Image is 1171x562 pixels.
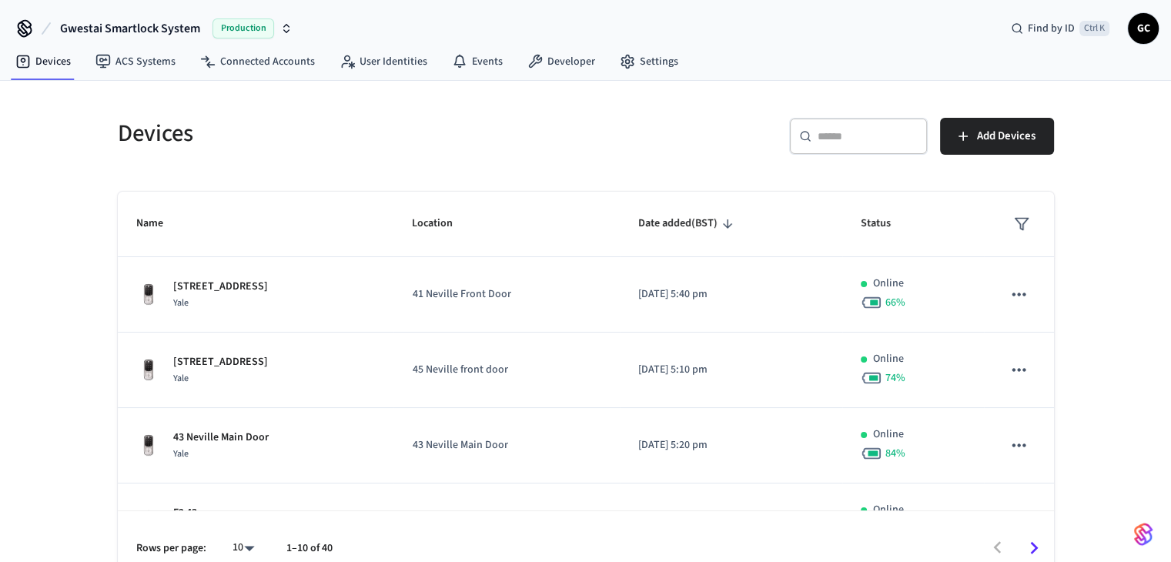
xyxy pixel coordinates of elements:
[885,370,905,386] span: 74 %
[212,18,274,38] span: Production
[173,447,189,460] span: Yale
[83,48,188,75] a: ACS Systems
[136,212,183,236] span: Name
[173,354,268,370] p: [STREET_ADDRESS]
[885,295,905,310] span: 66 %
[136,433,161,458] img: Yale Assure Touchscreen Wifi Smart Lock, Satin Nickel, Front
[861,212,911,236] span: Status
[885,446,905,461] span: 84 %
[977,126,1035,146] span: Add Devices
[1134,522,1153,547] img: SeamLogoGradient.69752ec5.svg
[188,48,327,75] a: Connected Accounts
[173,279,268,295] p: [STREET_ADDRESS]
[412,286,601,303] p: 41 Neville Front Door
[412,362,601,378] p: 45 Neville front door
[1129,15,1157,42] span: GC
[3,48,83,75] a: Devices
[638,212,738,236] span: Date added(BST)
[638,286,824,303] p: [DATE] 5:40 pm
[136,509,161,534] img: Yale Assure Touchscreen Wifi Smart Lock, Satin Nickel, Front
[638,437,824,453] p: [DATE] 5:20 pm
[515,48,607,75] a: Developer
[173,372,189,385] span: Yale
[412,437,601,453] p: 43 Neville Main Door
[286,540,333,557] p: 1–10 of 40
[225,537,262,559] div: 10
[873,351,904,367] p: Online
[873,276,904,292] p: Online
[638,362,824,378] p: [DATE] 5:10 pm
[1028,21,1075,36] span: Find by ID
[173,430,269,446] p: 43 Neville Main Door
[173,296,189,309] span: Yale
[136,540,206,557] p: Rows per page:
[136,283,161,307] img: Yale Assure Touchscreen Wifi Smart Lock, Satin Nickel, Front
[440,48,515,75] a: Events
[327,48,440,75] a: User Identities
[1079,21,1109,36] span: Ctrl K
[873,502,904,518] p: Online
[412,212,473,236] span: Location
[873,427,904,443] p: Online
[999,15,1122,42] div: Find by IDCtrl K
[1128,13,1159,44] button: GC
[136,358,161,383] img: Yale Assure Touchscreen Wifi Smart Lock, Satin Nickel, Front
[173,505,197,521] p: F2 43
[118,118,577,149] h5: Devices
[60,19,200,38] span: Gwestai Smartlock System
[940,118,1054,155] button: Add Devices
[607,48,691,75] a: Settings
